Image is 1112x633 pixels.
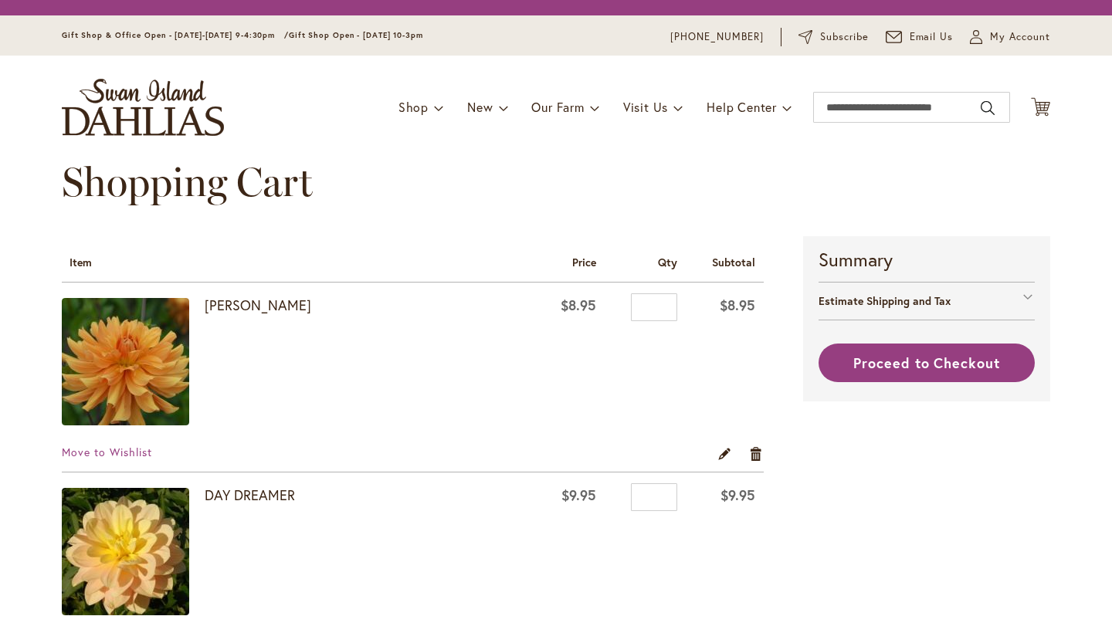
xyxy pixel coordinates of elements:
[62,30,289,40] span: Gift Shop & Office Open - [DATE]-[DATE] 9-4:30pm /
[289,30,423,40] span: Gift Shop Open - [DATE] 10-3pm
[62,79,224,136] a: store logo
[910,29,954,45] span: Email Us
[820,29,869,45] span: Subscribe
[670,29,764,45] a: [PHONE_NUMBER]
[798,29,869,45] a: Subscribe
[853,354,1000,372] span: Proceed to Checkout
[720,296,755,314] span: $8.95
[990,29,1050,45] span: My Account
[819,246,1035,272] strong: Summary
[970,29,1050,45] button: My Account
[572,255,596,269] span: Price
[62,157,313,206] span: Shopping Cart
[712,255,755,269] span: Subtotal
[658,255,677,269] span: Qty
[720,486,755,504] span: $9.95
[467,99,493,115] span: New
[69,255,92,269] span: Item
[205,296,311,314] a: [PERSON_NAME]
[707,99,777,115] span: Help Center
[981,96,995,120] button: Search
[561,486,596,504] span: $9.95
[398,99,429,115] span: Shop
[623,99,668,115] span: Visit Us
[62,488,205,619] a: DAY DREAMER
[531,99,584,115] span: Our Farm
[62,298,205,429] a: ANDREW CHARLES
[62,298,189,425] img: ANDREW CHARLES
[62,445,152,459] a: Move to Wishlist
[62,488,189,615] img: DAY DREAMER
[819,293,951,308] strong: Estimate Shipping and Tax
[819,344,1035,382] button: Proceed to Checkout
[886,29,954,45] a: Email Us
[561,296,596,314] span: $8.95
[205,486,295,504] a: DAY DREAMER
